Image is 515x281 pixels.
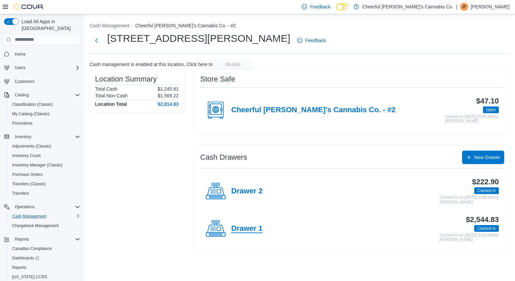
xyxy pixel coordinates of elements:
[483,106,499,113] span: Open
[15,65,25,70] span: Users
[9,180,80,188] span: Transfers (Classic)
[477,188,496,194] span: Cashed In
[12,50,28,58] a: Home
[7,253,83,263] a: Dashboards
[466,216,499,224] h3: $2,544.83
[13,3,44,10] img: Cova
[12,102,53,107] span: Classification (Classic)
[12,265,26,270] span: Reports
[15,134,31,139] span: Inventory
[336,3,350,10] input: Dark Mode
[9,170,80,179] span: Purchase Orders
[15,52,26,57] span: Home
[12,144,51,149] span: Adjustments (Classic)
[9,254,42,262] a: Dashboards
[12,91,31,99] button: Catalog
[9,152,43,160] a: Inventory Count
[471,3,510,11] p: [PERSON_NAME]
[12,203,37,211] button: Operations
[12,255,39,261] span: Dashboards
[200,153,247,161] h3: Cash Drawers
[12,214,46,219] span: Cash Management
[231,224,263,233] h4: Drawer 1
[12,50,80,58] span: Home
[15,204,35,210] span: Operations
[9,100,56,108] a: Classification (Classic)
[7,100,83,109] button: Classification (Classic)
[472,178,499,186] h3: $222.90
[474,187,499,194] span: Cashed In
[462,151,504,164] button: New Drawer
[9,245,80,253] span: Canadian Compliance
[1,63,83,72] button: Users
[9,170,46,179] a: Purchase Orders
[231,106,396,115] h4: Cheerful [PERSON_NAME]'s Cannabis Co. - #2
[9,142,80,150] span: Adjustments (Classic)
[1,90,83,100] button: Catalog
[12,172,43,177] span: Purchase Orders
[1,49,83,59] button: Home
[9,110,80,118] span: My Catalog (Classic)
[12,133,34,141] button: Inventory
[1,132,83,142] button: Inventory
[12,77,37,86] a: Customers
[12,235,32,243] button: Reports
[445,115,499,124] p: Closed on [DATE] 8:45 AM by [PERSON_NAME]
[9,189,80,197] span: Transfers
[15,237,29,242] span: Reports
[12,64,80,72] span: Users
[214,59,252,70] button: disable
[12,235,80,243] span: Reports
[158,101,179,107] h4: $2,814.83
[9,142,54,150] a: Adjustments (Classic)
[1,76,83,86] button: Customers
[12,91,80,99] span: Catalog
[460,3,468,11] div: Jason Fitzpatrick
[12,133,80,141] span: Inventory
[7,142,83,151] button: Adjustments (Classic)
[12,153,41,158] span: Inventory Count
[9,119,35,127] a: Promotions
[9,189,32,197] a: Transfers
[486,107,496,113] span: Open
[9,110,52,118] a: My Catalog (Classic)
[9,212,80,220] span: Cash Management
[15,92,29,98] span: Catalog
[305,37,326,44] span: Feedback
[440,233,499,242] p: Cashed In on [DATE] 9:10 AM by [PERSON_NAME]
[9,254,80,262] span: Dashboards
[90,62,213,67] p: Cash management is enabled at this location. Click here to
[7,151,83,160] button: Inventory Count
[7,160,83,170] button: Inventory Manager (Classic)
[7,189,83,198] button: Transfers
[12,77,80,86] span: Customers
[7,212,83,221] button: Cash Management
[12,162,63,168] span: Inventory Manager (Classic)
[462,3,466,11] span: JF
[12,246,52,251] span: Canadian Compliance
[9,180,49,188] a: Transfers (Classic)
[95,75,157,83] h3: Location Summary
[95,93,128,98] h6: Total Non-Cash
[158,93,179,98] p: $1,569.22
[7,263,83,272] button: Reports
[9,273,80,281] span: Washington CCRS
[9,263,80,272] span: Reports
[9,212,49,220] a: Cash Management
[225,61,240,68] span: disable
[12,191,29,196] span: Transfers
[7,244,83,253] button: Canadian Compliance
[9,273,50,281] a: [US_STATE] CCRS
[9,245,55,253] a: Canadian Compliance
[90,34,103,47] button: Next
[9,222,80,230] span: Chargeback Management
[336,10,336,11] span: Dark Mode
[12,181,46,187] span: Transfers (Classic)
[310,3,330,10] span: Feedback
[456,3,457,11] p: |
[9,263,29,272] a: Reports
[477,225,496,231] span: Cashed In
[474,225,499,232] span: Cashed In
[90,23,129,28] button: Cash Management
[440,195,499,205] p: Cashed In on [DATE] 8:46 AM by [PERSON_NAME]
